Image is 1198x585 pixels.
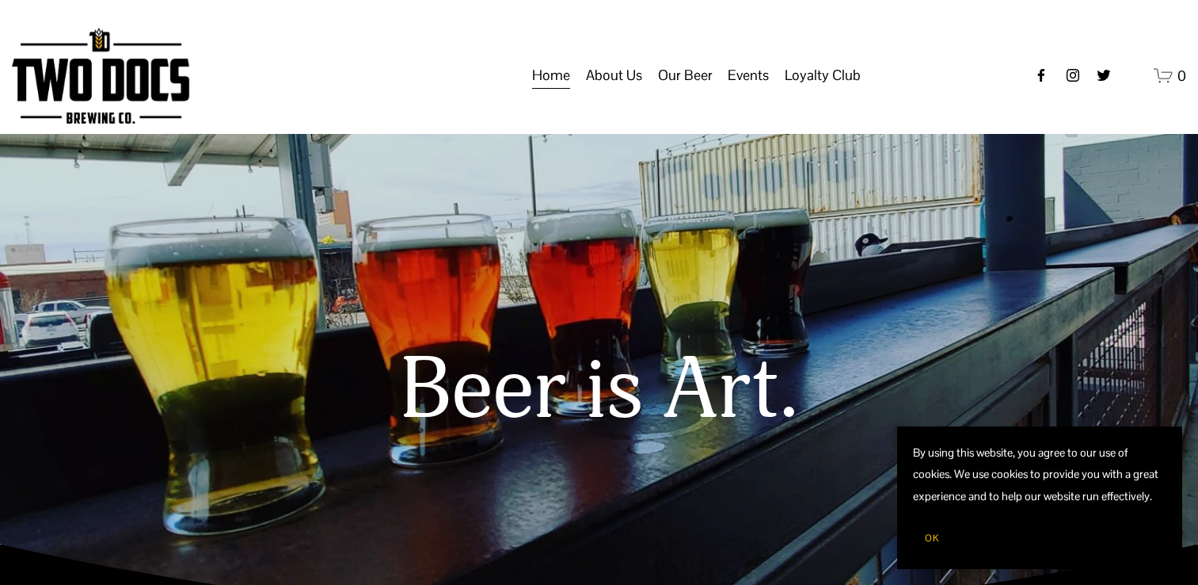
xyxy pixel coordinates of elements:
[925,532,939,545] span: OK
[728,62,769,89] span: Events
[12,28,189,124] img: Two Docs Brewing Co.
[658,62,713,89] span: Our Beer
[1096,67,1112,83] a: twitter-unauth
[658,60,713,90] a: folder dropdown
[785,62,861,89] span: Loyalty Club
[1033,67,1049,83] a: Facebook
[1177,67,1186,85] span: 0
[785,60,861,90] a: folder dropdown
[1154,66,1186,86] a: 0 items in cart
[1065,67,1081,83] a: instagram-unauth
[897,426,1182,569] section: Cookie banner
[728,60,769,90] a: folder dropdown
[586,60,642,90] a: folder dropdown
[913,523,951,553] button: OK
[586,62,642,89] span: About Us
[532,60,570,90] a: Home
[45,343,1154,439] h1: Beer is Art.
[913,442,1166,507] p: By using this website, you agree to our use of cookies. We use cookies to provide you with a grea...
